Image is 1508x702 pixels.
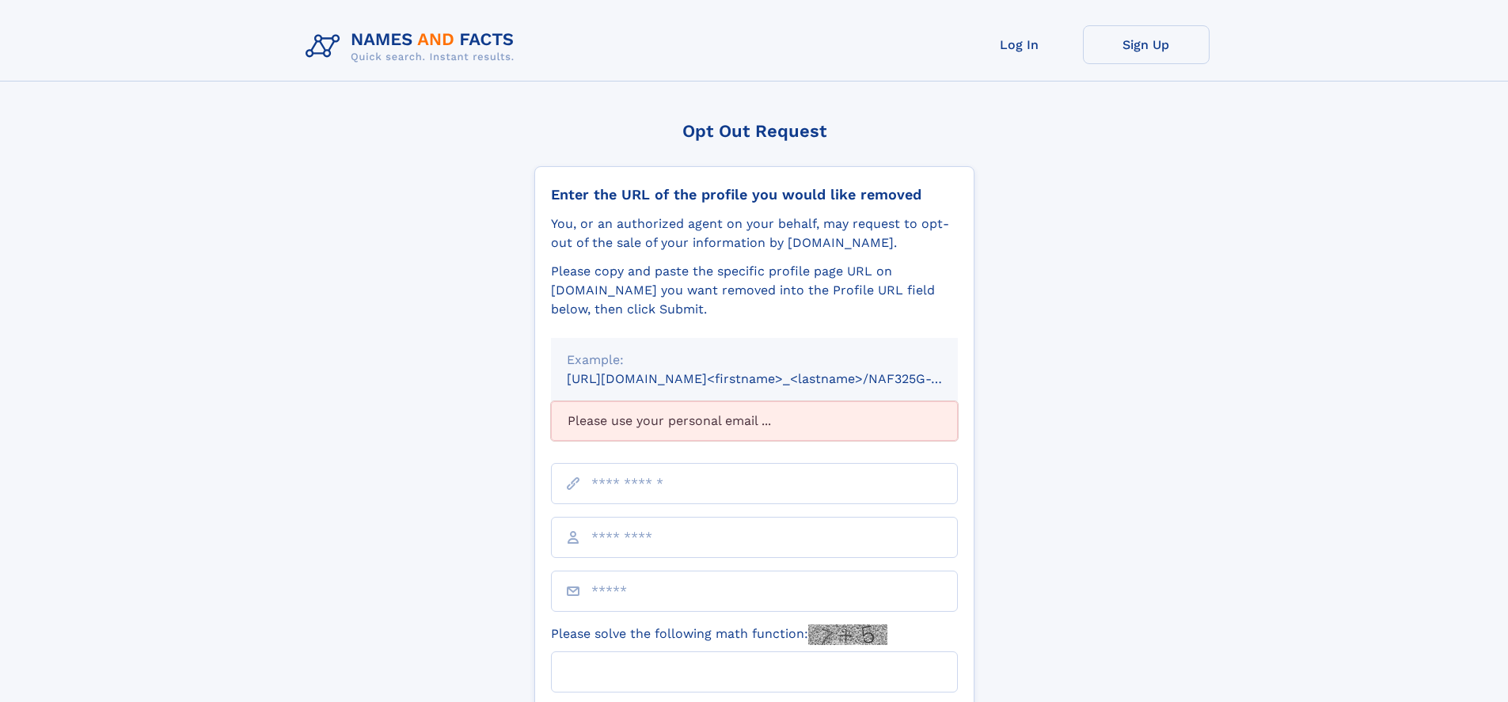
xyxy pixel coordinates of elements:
div: You, or an authorized agent on your behalf, may request to opt-out of the sale of your informatio... [551,214,958,252]
div: Enter the URL of the profile you would like removed [551,186,958,203]
div: Example: [567,351,942,370]
img: Logo Names and Facts [299,25,527,68]
div: Opt Out Request [534,121,974,141]
label: Please solve the following math function: [551,624,887,645]
div: Please use your personal email ... [551,401,958,441]
div: Please copy and paste the specific profile page URL on [DOMAIN_NAME] you want removed into the Pr... [551,262,958,319]
a: Log In [956,25,1083,64]
small: [URL][DOMAIN_NAME]<firstname>_<lastname>/NAF325G-xxxxxxxx [567,371,988,386]
a: Sign Up [1083,25,1210,64]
